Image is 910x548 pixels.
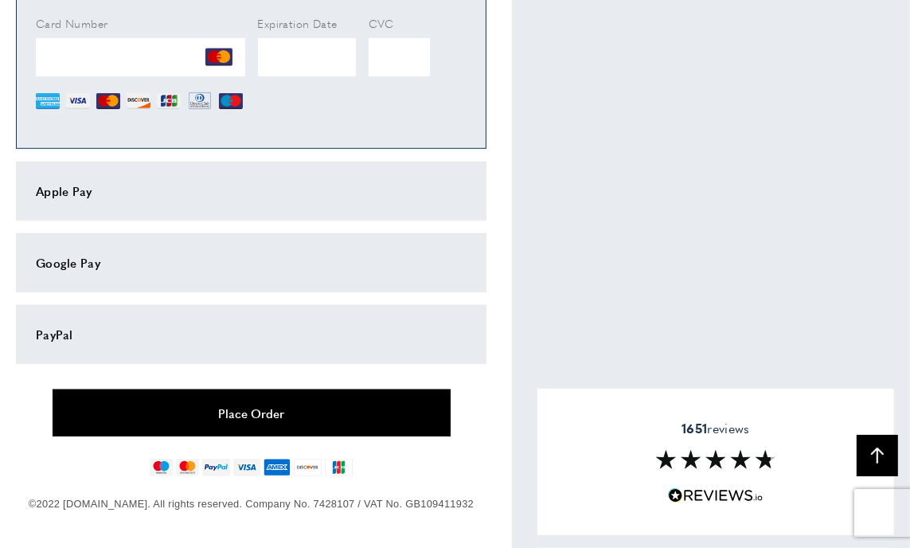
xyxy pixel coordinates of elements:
[233,459,260,476] img: visa
[369,15,394,31] span: CVC
[127,89,150,113] img: DI.png
[96,89,120,113] img: MC.png
[668,488,764,503] img: Reviews.io 5 stars
[176,459,199,476] img: mastercard
[202,459,230,476] img: paypal
[150,459,173,476] img: maestro
[656,450,775,469] img: Reviews section
[294,459,322,476] img: discover
[53,389,451,436] button: Place Order
[682,419,707,437] strong: 1651
[219,89,243,113] img: MI.png
[157,89,181,113] img: JCB.png
[258,15,338,31] span: Expiration Date
[29,498,474,510] span: ©2022 [DOMAIN_NAME]. All rights reserved. Company No. 7428107 / VAT No. GB109411932
[36,89,60,113] img: AE.png
[66,89,90,113] img: VI.png
[187,89,213,113] img: DN.png
[325,459,353,476] img: jcb
[36,253,467,272] div: Google Pay
[36,15,107,31] span: Card Number
[369,38,430,76] iframe: Secure Credit Card Frame - CVV
[36,325,467,344] div: PayPal
[205,44,232,71] img: MC.png
[258,38,356,76] iframe: Secure Credit Card Frame - Expiration Date
[682,421,749,436] span: reviews
[264,459,291,476] img: american-express
[36,38,245,76] iframe: Secure Credit Card Frame - Credit Card Number
[36,182,467,201] div: Apple Pay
